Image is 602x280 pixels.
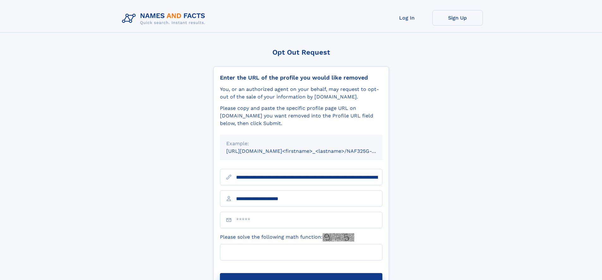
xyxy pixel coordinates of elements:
[119,10,210,27] img: Logo Names and Facts
[220,233,354,241] label: Please solve the following math function:
[432,10,483,26] a: Sign Up
[220,104,382,127] div: Please copy and paste the specific profile page URL on [DOMAIN_NAME] you want removed into the Pr...
[382,10,432,26] a: Log In
[213,48,389,56] div: Opt Out Request
[226,140,376,147] div: Example:
[220,86,382,101] div: You, or an authorized agent on your behalf, may request to opt-out of the sale of your informatio...
[226,148,394,154] small: [URL][DOMAIN_NAME]<firstname>_<lastname>/NAF325G-xxxxxxxx
[220,74,382,81] div: Enter the URL of the profile you would like removed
